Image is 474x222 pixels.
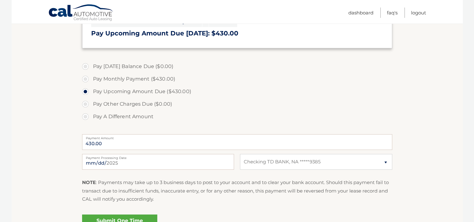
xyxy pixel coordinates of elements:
input: Payment Amount [82,134,392,150]
label: Pay A Different Amount [82,110,392,123]
label: Pay Other Charges Due ($0.00) [82,98,392,110]
h3: Pay Upcoming Amount Due [DATE]: $430.00 [91,29,383,37]
label: Pay Upcoming Amount Due ($430.00) [82,85,392,98]
a: FAQ's [387,8,398,18]
a: Cal Automotive [48,4,114,22]
label: Payment Processing Date [82,154,234,159]
a: Logout [411,8,426,18]
input: Payment Date [82,154,234,170]
a: Dashboard [348,8,373,18]
strong: NOTE [82,179,96,185]
label: Payment Amount [82,134,392,139]
p: : Payments may take up to 3 business days to post to your account and to clear your bank account.... [82,178,392,203]
label: Pay Monthly Payment ($430.00) [82,73,392,85]
label: Pay [DATE] Balance Due ($0.00) [82,60,392,73]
